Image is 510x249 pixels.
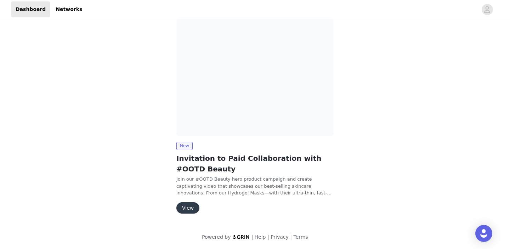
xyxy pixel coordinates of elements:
[176,205,199,211] a: View
[51,1,86,17] a: Networks
[176,176,334,197] p: Join our #OOTD Beauty hero product campaign and create captivating video that showcases our best-...
[176,142,193,150] span: New
[251,234,253,240] span: |
[176,153,334,174] h2: Invitation to Paid Collaboration with #OOTD Beauty
[293,234,308,240] a: Terms
[267,234,269,240] span: |
[290,234,292,240] span: |
[176,18,334,136] img: OOTDBEAUTY
[484,4,491,15] div: avatar
[232,234,250,239] img: logo
[475,225,492,242] div: Open Intercom Messenger
[11,1,50,17] a: Dashboard
[255,234,266,240] a: Help
[202,234,231,240] span: Powered by
[271,234,289,240] a: Privacy
[176,202,199,214] button: View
